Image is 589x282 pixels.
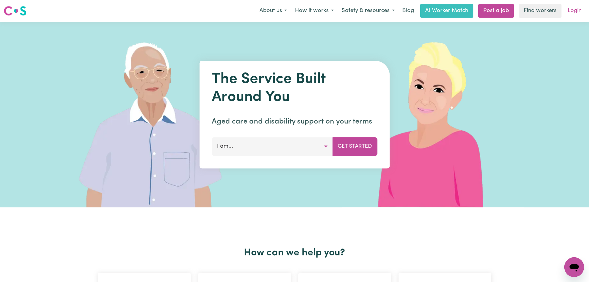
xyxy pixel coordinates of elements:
button: Get Started [332,137,377,156]
button: About us [255,4,291,17]
img: Careseekers logo [4,5,27,16]
p: Aged care and disability support on your terms [212,116,377,127]
a: Login [564,4,585,18]
a: Careseekers logo [4,4,27,18]
a: AI Worker Match [420,4,473,18]
a: Find workers [519,4,561,18]
h2: How can we help you? [94,247,495,259]
h1: The Service Built Around You [212,71,377,106]
iframe: Button to launch messaging window [564,257,584,277]
button: I am... [212,137,333,156]
button: How it works [291,4,338,17]
a: Blog [399,4,418,18]
button: Safety & resources [338,4,399,17]
a: Post a job [478,4,514,18]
